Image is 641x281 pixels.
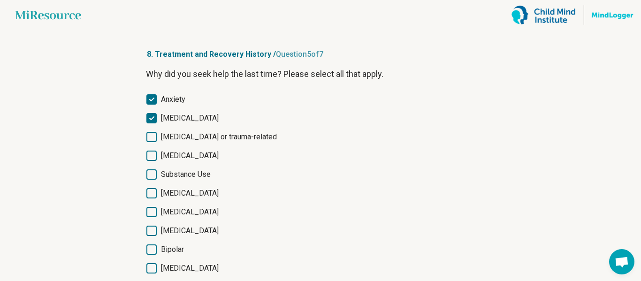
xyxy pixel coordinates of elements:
span: Question 5 of 7 [276,50,323,59]
span: Anxiety [161,94,185,105]
span: Substance Use [161,169,211,180]
span: [MEDICAL_DATA] [161,225,219,236]
span: [MEDICAL_DATA] [161,263,219,274]
span: [MEDICAL_DATA] or trauma-related [161,131,277,143]
span: Bipolar [161,244,184,255]
span: [MEDICAL_DATA] [161,206,219,218]
span: [MEDICAL_DATA] [161,150,219,161]
span: [MEDICAL_DATA] [161,188,219,199]
div: Open chat [609,249,634,274]
span: [MEDICAL_DATA] [161,113,219,124]
p: 8. Treatment and Recovery History / [146,49,495,60]
p: Why did you seek help the last time? Please select all that apply. [146,68,495,81]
